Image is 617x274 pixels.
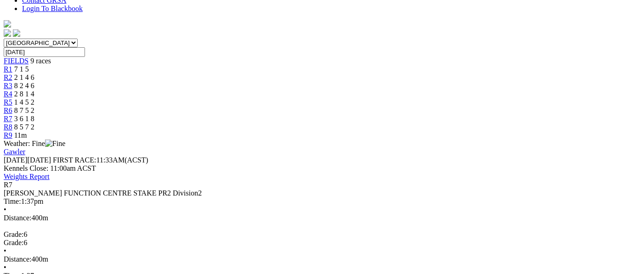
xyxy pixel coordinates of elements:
[4,263,6,271] span: •
[14,131,27,139] span: 11m
[14,106,34,114] span: 8 7 5 2
[4,181,12,189] span: R7
[14,115,34,123] span: 3 6 1 8
[4,206,6,213] span: •
[4,255,31,263] span: Distance:
[4,214,31,222] span: Distance:
[4,98,12,106] a: R5
[30,57,51,65] span: 9 races
[14,82,34,89] span: 8 2 4 6
[4,140,65,147] span: Weather: Fine
[4,90,12,98] a: R4
[4,82,12,89] a: R3
[13,29,20,37] img: twitter.svg
[4,115,12,123] a: R7
[4,255,613,263] div: 400m
[4,239,24,246] span: Grade:
[4,123,12,131] a: R8
[14,65,29,73] span: 7 1 5
[4,106,12,114] a: R6
[4,29,11,37] img: facebook.svg
[14,98,34,106] span: 1 4 5 2
[4,164,613,173] div: Kennels Close: 11:00am ACST
[4,148,25,156] a: Gawler
[22,5,83,12] a: Login To Blackbook
[4,131,12,139] a: R9
[4,57,28,65] a: FIELDS
[4,214,613,222] div: 400m
[14,90,34,98] span: 2 8 1 4
[4,47,85,57] input: Select date
[4,197,21,205] span: Time:
[4,239,613,247] div: 6
[4,230,24,238] span: Grade:
[4,156,51,164] span: [DATE]
[53,156,148,164] span: 11:33AM(ACST)
[14,123,34,131] span: 8 5 7 2
[4,189,613,197] div: [PERSON_NAME] FUNCTION CENTRE STAKE PR2 Division2
[4,230,613,239] div: 6
[4,156,28,164] span: [DATE]
[4,247,6,255] span: •
[4,65,12,73] a: R1
[4,73,12,81] a: R2
[45,140,65,148] img: Fine
[4,197,613,206] div: 1:37pm
[53,156,96,164] span: FIRST RACE:
[4,20,11,28] img: logo-grsa-white.png
[14,73,34,81] span: 2 1 4 6
[4,173,50,180] a: Weights Report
